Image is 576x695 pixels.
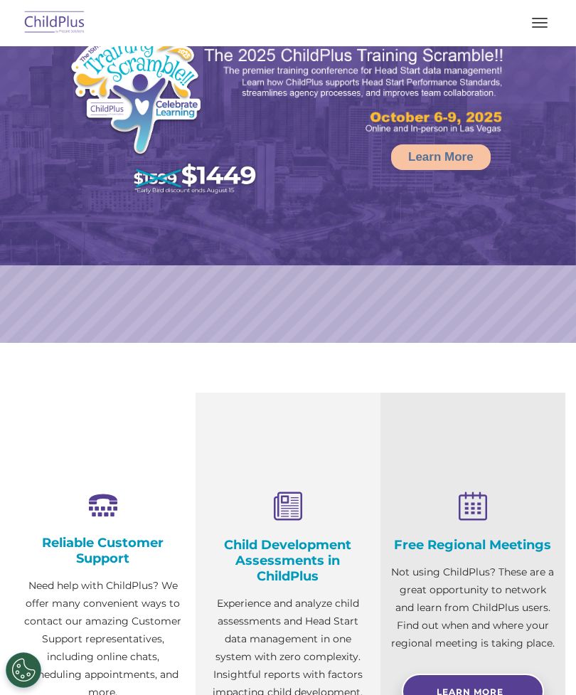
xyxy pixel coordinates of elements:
a: Learn More [391,144,491,170]
h4: Child Development Assessments in ChildPlus [206,537,370,584]
h4: Free Regional Meetings [391,537,555,553]
p: Not using ChildPlus? These are a great opportunity to network and learn from ChildPlus users. Fin... [391,563,555,652]
img: ChildPlus by Procare Solutions [21,6,88,40]
h4: Reliable Customer Support [21,535,185,566]
button: Cookies Settings [6,652,41,688]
